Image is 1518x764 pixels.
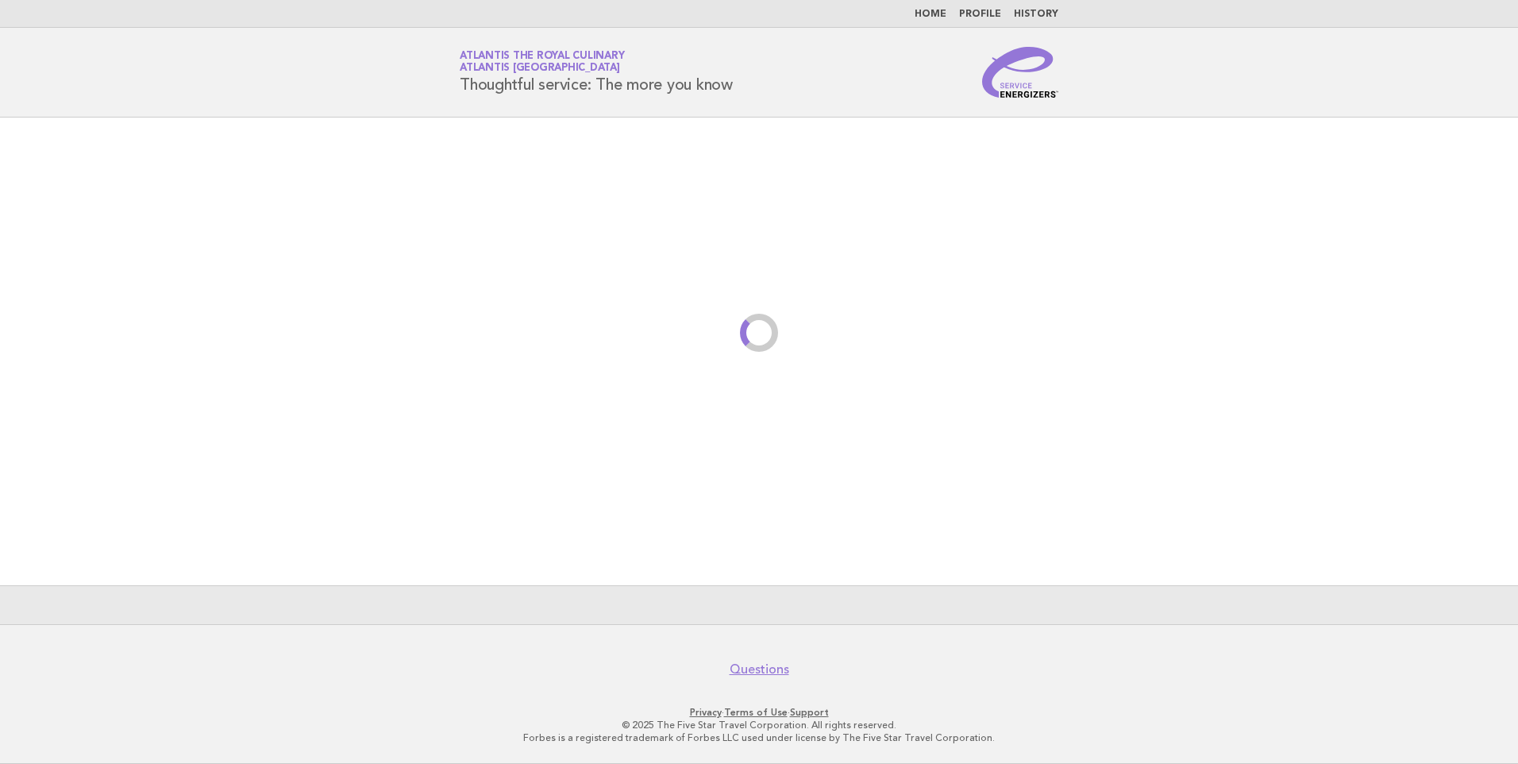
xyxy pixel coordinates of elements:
a: Home [915,10,946,19]
h1: Thoughtful service: The more you know [460,52,733,93]
a: Support [790,707,829,718]
p: · · [273,706,1245,719]
a: Atlantis the Royal CulinaryAtlantis [GEOGRAPHIC_DATA] [460,51,624,73]
span: Atlantis [GEOGRAPHIC_DATA] [460,64,620,74]
a: Terms of Use [724,707,788,718]
a: Profile [959,10,1001,19]
a: Questions [730,662,789,677]
p: © 2025 The Five Star Travel Corporation. All rights reserved. [273,719,1245,731]
p: Forbes is a registered trademark of Forbes LLC used under license by The Five Star Travel Corpora... [273,731,1245,744]
a: History [1014,10,1058,19]
img: Service Energizers [982,47,1058,98]
a: Privacy [690,707,722,718]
